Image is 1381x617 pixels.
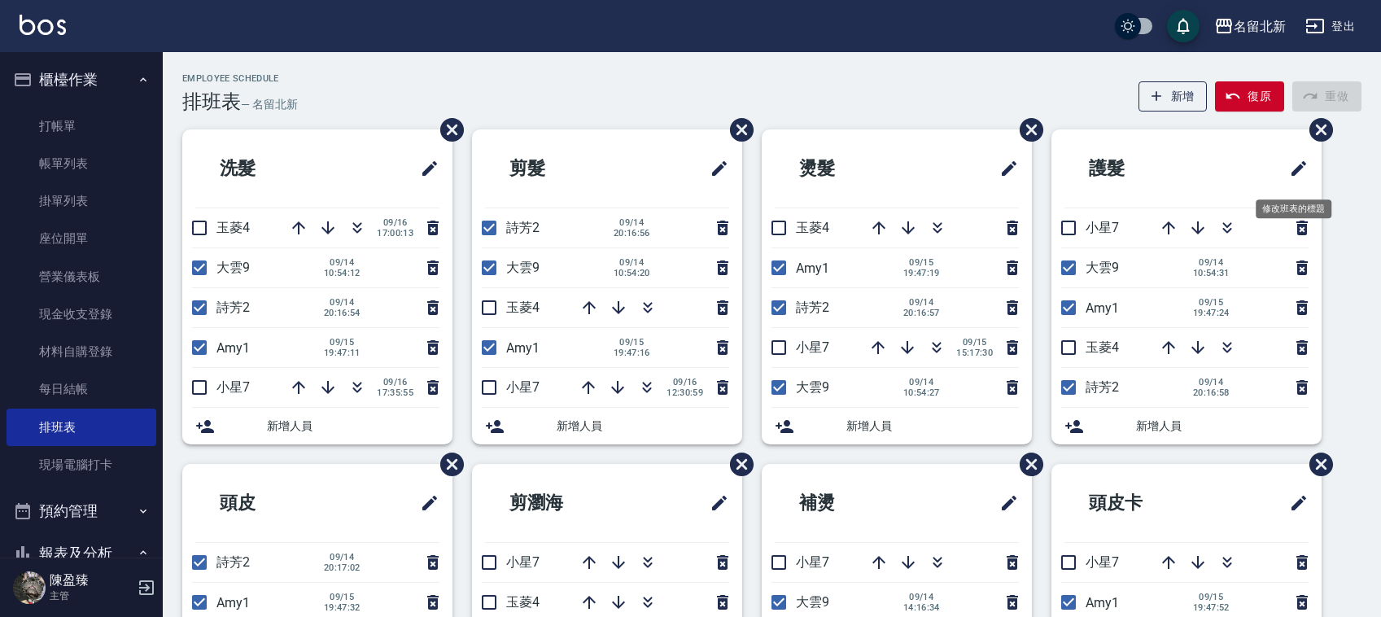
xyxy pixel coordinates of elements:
[216,260,250,275] span: 大雲9
[1136,418,1309,435] span: 新增人員
[377,387,413,398] span: 17:35:55
[7,370,156,408] a: 每日結帳
[1208,10,1292,43] button: 名留北新
[796,379,829,395] span: 大雲9
[377,217,413,228] span: 09/16
[267,418,439,435] span: 新增人員
[506,554,540,570] span: 小星7
[506,379,540,395] span: 小星7
[796,594,829,610] span: 大雲9
[1064,474,1223,532] h2: 頭皮卡
[956,337,993,348] span: 09/15
[1086,260,1119,275] span: 大雲9
[700,484,729,523] span: 修改班表的標題
[614,348,650,358] span: 19:47:16
[324,308,361,318] span: 20:16:54
[614,217,650,228] span: 09/14
[216,220,250,235] span: 玉菱4
[1193,387,1230,398] span: 20:16:58
[324,592,361,602] span: 09/15
[241,96,298,113] h6: — 名留北新
[216,595,250,610] span: Amy1
[1051,408,1322,444] div: 新增人員
[7,107,156,145] a: 打帳單
[1086,339,1119,355] span: 玉菱4
[1297,440,1335,488] span: 刪除班表
[428,440,466,488] span: 刪除班表
[796,339,829,355] span: 小星7
[1193,602,1230,613] span: 19:47:52
[506,260,540,275] span: 大雲9
[666,387,703,398] span: 12:30:59
[506,300,540,315] span: 玉菱4
[990,149,1019,188] span: 修改班表的標題
[903,592,940,602] span: 09/14
[7,295,156,333] a: 現金收支登錄
[796,220,829,235] span: 玉菱4
[195,139,345,198] h2: 洗髮
[718,440,756,488] span: 刪除班表
[216,300,250,315] span: 詩芳2
[377,228,413,238] span: 17:00:13
[472,408,742,444] div: 新增人員
[718,106,756,154] span: 刪除班表
[216,554,250,570] span: 詩芳2
[614,228,650,238] span: 20:16:56
[182,73,298,84] h2: Employee Schedule
[216,379,250,395] span: 小星7
[846,418,1019,435] span: 新增人員
[1193,308,1230,318] span: 19:47:24
[1086,220,1119,235] span: 小星7
[956,348,993,358] span: 15:17:30
[557,418,729,435] span: 新增人員
[1279,149,1309,188] span: 修改班表的標題
[7,490,156,532] button: 預約管理
[903,602,940,613] span: 14:16:34
[7,145,156,182] a: 帳單列表
[7,532,156,575] button: 報表及分析
[7,258,156,295] a: 營業儀表板
[7,409,156,446] a: 排班表
[1193,268,1230,278] span: 10:54:31
[506,340,540,356] span: Amy1
[775,139,924,198] h2: 燙髮
[796,300,829,315] span: 詩芳2
[410,149,439,188] span: 修改班表的標題
[13,571,46,604] img: Person
[796,260,829,276] span: Amy1
[1193,257,1230,268] span: 09/14
[1138,81,1208,112] button: 新增
[1256,199,1331,218] div: 修改班表的標題
[1193,592,1230,602] span: 09/15
[614,268,650,278] span: 10:54:20
[1086,300,1119,316] span: Amy1
[20,15,66,35] img: Logo
[324,562,361,573] span: 20:17:02
[1215,81,1284,112] button: 復原
[506,220,540,235] span: 詩芳2
[700,149,729,188] span: 修改班表的標題
[796,554,829,570] span: 小星7
[775,474,924,532] h2: 補燙
[377,377,413,387] span: 09/16
[7,446,156,484] a: 現場電腦打卡
[7,182,156,220] a: 掛單列表
[7,333,156,370] a: 材料自購登錄
[7,59,156,101] button: 櫃檯作業
[324,268,361,278] span: 10:54:12
[324,552,361,562] span: 09/14
[324,257,361,268] span: 09/14
[990,484,1019,523] span: 修改班表的標題
[182,90,241,113] h3: 排班表
[7,220,156,257] a: 座位開單
[195,474,345,532] h2: 頭皮
[428,106,466,154] span: 刪除班表
[903,257,940,268] span: 09/15
[1007,106,1046,154] span: 刪除班表
[485,474,644,532] h2: 剪瀏海
[614,337,650,348] span: 09/15
[762,408,1032,444] div: 新增人員
[1234,16,1286,37] div: 名留北新
[666,377,703,387] span: 09/16
[903,387,940,398] span: 10:54:27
